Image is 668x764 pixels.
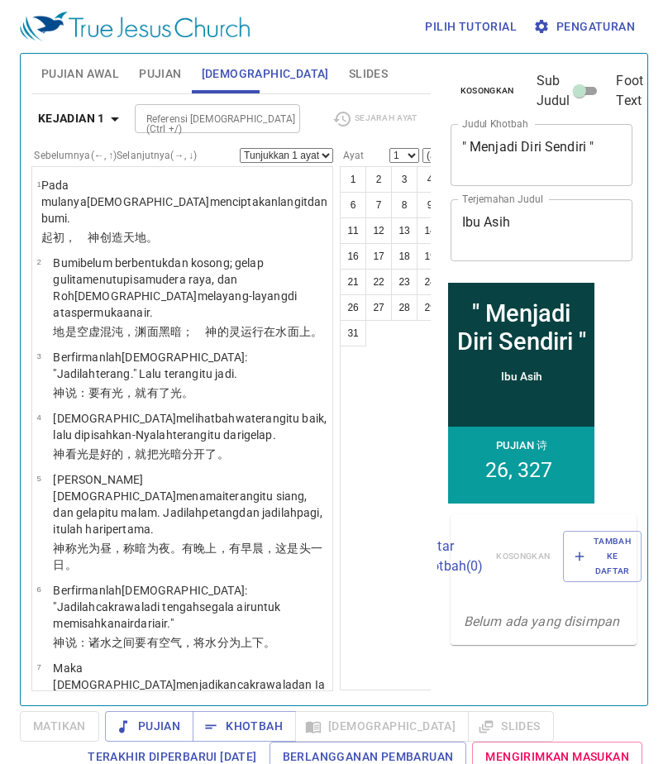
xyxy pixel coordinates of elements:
[244,428,276,442] wh996: gelap
[155,617,174,630] wh996: air
[36,662,41,671] span: 7
[53,289,297,319] wh7307: [DEMOGRAPHIC_DATA]
[462,214,622,246] textarea: Ibu Asih
[574,534,631,580] span: Tambah ke Daftar
[159,325,322,338] wh6440: 黑暗
[100,325,322,338] wh8414: 混沌
[53,323,327,340] p: 地
[77,636,276,649] wh559: ：诸水
[53,489,322,536] wh216: itu siang
[53,600,280,630] wh4325: untuk memisahkan
[53,489,322,536] wh3117: , dan gelap
[65,636,276,649] wh430: 说
[64,231,158,244] wh7225: ， 神
[391,166,417,193] button: 3
[135,636,275,649] wh8432: 要有空气
[537,71,570,111] span: Sub Judul
[53,678,324,724] wh430: menjadikan
[34,150,197,160] label: Sebelumnya (←, ↑) Selanjutnya (→, ↓)
[417,217,443,244] button: 14
[451,514,637,599] div: Daftar Khotbah(0)KosongkanTambah ke Daftar
[112,386,193,399] wh1961: 光
[53,542,322,571] wh7121: 光
[53,584,280,630] wh559: [DEMOGRAPHIC_DATA]
[41,195,328,225] wh7225: [DEMOGRAPHIC_DATA]
[41,64,119,84] span: Pujian Awal
[121,617,174,630] wh914: air
[106,523,154,536] wh3117: pertama
[140,109,268,128] input: Type Bible Reference
[53,384,327,401] p: 神
[123,386,193,399] wh216: ，就有了光
[537,17,635,37] span: Pengaturan
[349,64,388,84] span: Slides
[464,614,619,629] i: Belum ada yang disimpan
[67,212,70,225] wh776: .
[182,447,229,461] wh2822: 分开了
[150,523,154,536] wh259: .
[112,636,275,649] wh4325: 之间
[391,294,417,321] button: 28
[462,139,622,170] textarea: " Menjadi Diri Sendiri "
[365,294,392,321] button: 27
[77,447,229,461] wh7220: 光
[182,386,193,399] wh216: 。
[53,582,327,632] p: Berfirmanlah
[31,103,131,134] button: Kejadian 1
[131,367,237,380] wh216: ." Lalu terang
[53,542,322,571] wh2822: 为夜
[123,447,228,461] wh2896: ，就把光
[41,177,328,227] p: Pada mulanya
[391,269,417,295] button: 23
[53,540,327,573] p: 神
[391,243,417,270] button: 18
[53,506,322,536] wh2822: itu malam
[391,192,417,218] button: 8
[53,634,327,651] p: 神
[193,711,296,742] button: Khotbah
[53,489,322,536] wh430: menamai
[36,474,41,483] span: 5
[417,294,443,321] button: 29
[53,542,322,571] wh430: 称
[391,217,417,244] button: 13
[299,325,322,338] wh6440: 上
[53,256,297,319] wh8414: dan kosong
[418,12,523,42] button: Pilih tutorial
[53,558,76,571] wh259: 日
[417,192,443,218] button: 9
[170,447,229,461] wh216: 暗
[65,558,77,571] wh3117: 。
[340,320,366,346] button: 31
[38,108,105,129] b: Kejadian 1
[365,166,392,193] button: 2
[65,386,194,399] wh430: 说
[182,636,275,649] wh7549: ，将水
[53,471,327,537] p: [PERSON_NAME][DEMOGRAPHIC_DATA]
[123,325,322,338] wh922: ，渊
[53,410,327,443] p: [DEMOGRAPHIC_DATA]
[150,306,153,319] wh4325: .
[365,217,392,244] button: 12
[53,349,327,382] p: Berfirmanlah
[273,428,276,442] wh2822: .
[53,255,327,321] p: Bumi
[36,585,41,594] span: 6
[53,351,247,380] wh559: [DEMOGRAPHIC_DATA]
[167,617,173,630] wh4325: ."
[365,192,392,218] button: 7
[173,428,276,442] wh914: terang
[41,229,328,246] p: 起初
[417,243,443,270] button: 19
[416,537,484,576] p: Daftar Khotbah ( 0 )
[241,325,322,338] wh7307: 运行
[425,17,517,37] span: Pilih tutorial
[217,447,229,461] wh914: 。
[53,489,322,536] wh7121: terang
[88,447,229,461] wh216: 是好的
[53,542,322,571] wh216: 为昼
[311,325,322,338] wh5921: 。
